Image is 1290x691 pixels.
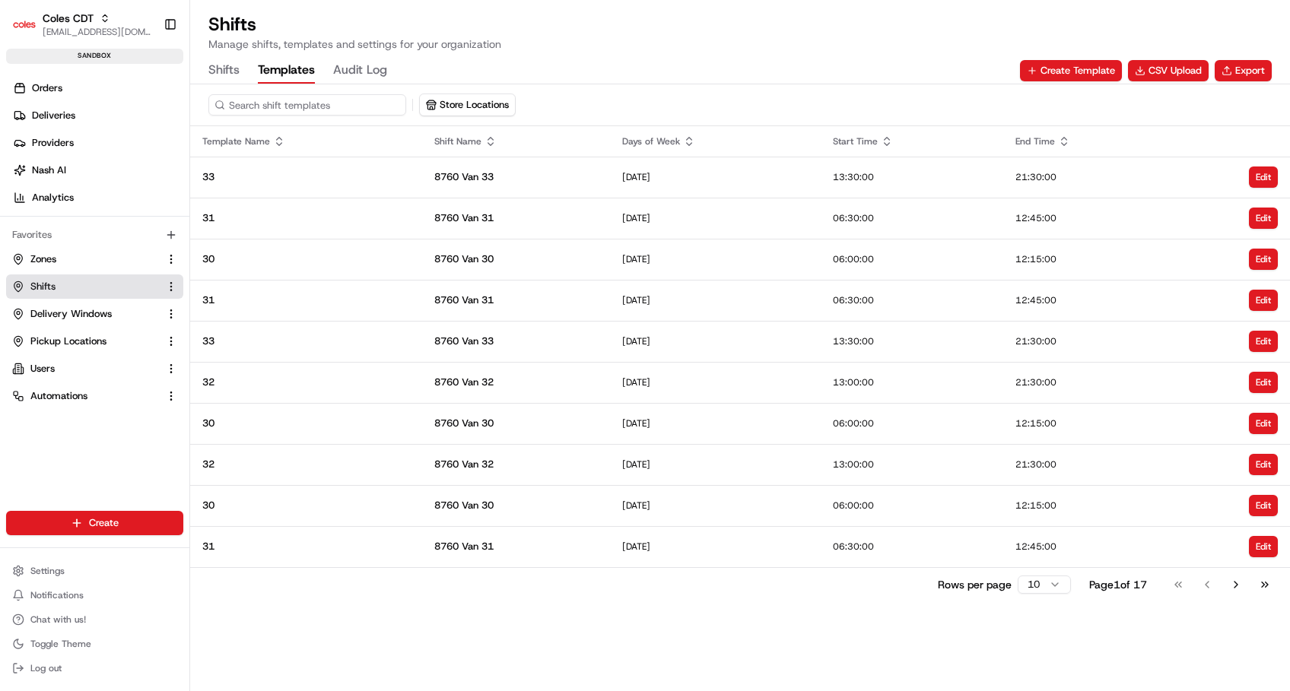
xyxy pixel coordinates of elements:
[6,6,157,43] button: Coles CDTColes CDT[EMAIL_ADDRESS][DOMAIN_NAME]
[6,76,189,100] a: Orders
[833,294,991,306] div: 06:30:00
[202,293,410,307] span: 31
[1089,577,1147,592] div: Page 1 of 17
[1015,135,1162,147] div: End Time
[6,560,183,582] button: Settings
[12,307,159,321] a: Delivery Windows
[202,135,410,147] div: Template Name
[32,81,62,95] span: Orders
[1015,376,1162,388] div: 21:30:00
[52,160,192,173] div: We're available if you need us!
[833,417,991,429] div: 06:00:00
[622,335,809,347] div: [DATE]
[1015,171,1162,183] div: 21:30:00
[30,638,91,650] span: Toggle Theme
[30,589,84,601] span: Notifications
[259,150,277,168] button: Start new chat
[434,334,598,348] span: 8760 Van 33
[434,458,598,471] span: 8760 Van 32
[1249,372,1278,393] button: Edit
[12,389,159,403] a: Automations
[6,158,189,182] a: Nash AI
[1249,290,1278,311] button: Edit
[1249,331,1278,352] button: Edit
[6,511,183,535] button: Create
[6,384,183,408] button: Automations
[622,253,809,265] div: [DATE]
[6,131,189,155] a: Providers
[15,15,46,46] img: Nash
[833,335,991,347] div: 13:30:00
[208,12,501,36] h1: Shifts
[1249,413,1278,434] button: Edit
[30,307,112,321] span: Delivery Windows
[434,135,598,147] div: Shift Name
[1249,249,1278,270] button: Edit
[622,499,809,512] div: [DATE]
[202,540,410,553] span: 31
[1015,212,1162,224] div: 12:45:00
[129,222,141,234] div: 💻
[202,170,410,184] span: 33
[208,94,406,116] input: Search shift templates
[30,362,55,376] span: Users
[12,362,159,376] a: Users
[833,458,991,471] div: 13:00:00
[32,136,74,150] span: Providers
[6,633,183,655] button: Toggle Theme
[833,253,991,265] div: 06:00:00
[6,103,189,128] a: Deliveries
[30,334,106,348] span: Pickup Locations
[833,376,991,388] div: 13:00:00
[6,302,183,326] button: Delivery Windows
[6,329,183,353] button: Pickup Locations
[12,280,159,293] a: Shifts
[419,94,516,116] button: Store Locations
[6,247,183,271] button: Zones
[434,540,598,553] span: 8760 Van 31
[6,658,183,679] button: Log out
[434,211,598,225] span: 8760 Van 31
[833,540,991,553] div: 06:30:00
[15,222,27,234] div: 📗
[32,109,75,122] span: Deliveries
[1249,495,1278,516] button: Edit
[622,135,809,147] div: Days of Week
[833,212,991,224] div: 06:30:00
[1249,536,1278,557] button: Edit
[12,12,37,36] img: Coles CDT
[151,258,184,269] span: Pylon
[202,458,410,471] span: 32
[43,26,151,38] button: [EMAIL_ADDRESS][DOMAIN_NAME]
[40,98,251,114] input: Clear
[622,212,809,224] div: [DATE]
[208,58,240,84] button: Shifts
[30,389,87,403] span: Automations
[202,417,410,430] span: 30
[30,565,65,577] span: Settings
[434,376,598,389] span: 8760 Van 32
[30,220,116,236] span: Knowledge Base
[6,609,183,630] button: Chat with us!
[6,185,189,210] a: Analytics
[833,499,991,512] div: 06:00:00
[32,191,74,204] span: Analytics
[1128,60,1209,81] button: CSV Upload
[144,220,244,236] span: API Documentation
[43,11,94,26] button: Coles CDT
[622,294,809,306] div: [DATE]
[1015,540,1162,553] div: 12:45:00
[9,214,122,242] a: 📗Knowledge Base
[6,585,183,606] button: Notifications
[434,417,598,430] span: 8760 Van 30
[622,540,809,553] div: [DATE]
[30,613,86,626] span: Chat with us!
[1015,458,1162,471] div: 21:30:00
[434,252,598,266] span: 8760 Van 30
[258,58,315,84] button: Templates
[1015,335,1162,347] div: 21:30:00
[622,171,809,183] div: [DATE]
[32,163,66,177] span: Nash AI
